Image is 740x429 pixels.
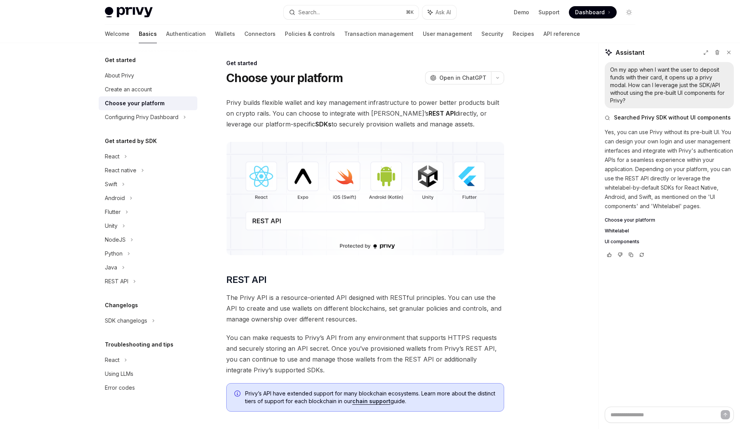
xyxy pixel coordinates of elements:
[514,8,529,16] a: Demo
[105,340,173,349] h5: Troubleshooting and tips
[575,8,605,16] span: Dashboard
[99,381,197,395] a: Error codes
[422,5,456,19] button: Ask AI
[105,7,153,18] img: light logo
[481,25,503,43] a: Security
[352,398,390,405] a: chain support
[105,25,129,43] a: Welcome
[105,207,121,217] div: Flutter
[298,8,320,17] div: Search...
[99,69,197,82] a: About Privy
[105,71,134,80] div: About Privy
[244,25,276,43] a: Connectors
[105,221,118,230] div: Unity
[105,277,128,286] div: REST API
[166,25,206,43] a: Authentication
[344,25,414,43] a: Transaction management
[105,355,119,365] div: React
[284,5,419,19] button: Search...⌘K
[215,25,235,43] a: Wallets
[226,142,504,255] img: images/Platform2.png
[105,301,138,310] h5: Changelogs
[105,113,178,122] div: Configuring Privy Dashboard
[605,239,734,245] a: UI components
[610,66,728,104] div: On my app when I want the user to deposit funds with their card, it opens up a privy modal. How c...
[105,249,123,258] div: Python
[105,166,136,175] div: React native
[425,71,491,84] button: Open in ChatGPT
[234,390,242,398] svg: Info
[605,128,734,211] p: Yes, you can use Privy without its pre-built UI. You can design your own login and user managemen...
[543,25,580,43] a: API reference
[226,59,504,67] div: Get started
[614,114,731,121] span: Searched Privy SDK without UI components
[429,109,456,117] strong: REST API
[105,85,152,94] div: Create an account
[406,9,414,15] span: ⌘ K
[99,82,197,96] a: Create an account
[105,263,117,272] div: Java
[436,8,451,16] span: Ask AI
[105,383,135,392] div: Error codes
[105,316,147,325] div: SDK changelogs
[105,152,119,161] div: React
[569,6,617,19] a: Dashboard
[99,96,197,110] a: Choose your platform
[105,180,117,189] div: Swift
[105,99,165,108] div: Choose your platform
[623,6,635,19] button: Toggle dark mode
[105,235,126,244] div: NodeJS
[139,25,157,43] a: Basics
[99,367,197,381] a: Using LLMs
[226,71,343,85] h1: Choose your platform
[616,48,644,57] span: Assistant
[513,25,534,43] a: Recipes
[439,74,486,82] span: Open in ChatGPT
[105,56,136,65] h5: Get started
[285,25,335,43] a: Policies & controls
[226,292,504,325] span: The Privy API is a resource-oriented API designed with RESTful principles. You can use the API to...
[423,25,472,43] a: User management
[605,217,734,223] a: Choose your platform
[245,390,496,405] span: Privy’s API have extended support for many blockchain ecosystems. Learn more about the distinct t...
[105,193,125,203] div: Android
[226,332,504,375] span: You can make requests to Privy’s API from any environment that supports HTTPS requests and secure...
[538,8,560,16] a: Support
[605,239,639,245] span: UI components
[721,410,730,419] button: Send message
[226,97,504,130] span: Privy builds flexible wallet and key management infrastructure to power better products built on ...
[605,217,655,223] span: Choose your platform
[105,369,133,379] div: Using LLMs
[605,228,734,234] a: Whitelabel
[605,114,734,121] button: Searched Privy SDK without UI components
[605,228,629,234] span: Whitelabel
[105,136,157,146] h5: Get started by SDK
[226,274,266,286] span: REST API
[315,120,331,128] strong: SDKs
